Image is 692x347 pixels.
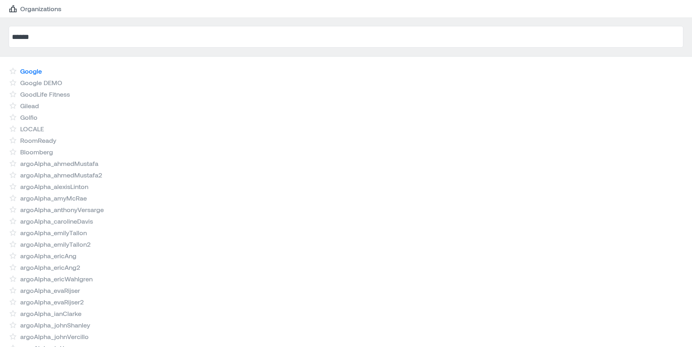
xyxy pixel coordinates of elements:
nav: breadcrumb [9,4,683,13]
a: argoAlpha_amyMcRae [20,194,87,202]
a: argoAlpha_alexisLinton [20,182,88,191]
a: Golfio [20,113,37,122]
a: LOCALE [20,124,44,133]
a: Organizations [9,4,61,13]
a: argoAlpha_ianClarke [20,309,81,318]
a: argoAlpha_ericAng2 [20,263,80,272]
a: Bloomberg [20,148,53,156]
a: GoodLife Fitness [20,90,70,98]
p: Organizations [20,4,61,13]
a: argoAlpha_evaRijser2 [20,298,84,306]
a: argoAlpha_ericAng [20,251,76,260]
a: argoAlpha_ahmedMustafa2 [20,171,102,179]
a: argoAlpha_johnShanley [20,321,90,329]
a: argoAlpha_emilyTallon2 [20,240,91,249]
a: argoAlpha_ahmedMustafa [20,159,98,168]
a: argoAlpha_ericWahlgren [20,274,93,283]
a: argoAlpha_carolineDavis [20,217,93,225]
a: argoAlpha_anthonyVersarge [20,205,104,214]
a: RoomReady [20,136,56,145]
a: Google DEMO [20,78,62,87]
a: Google [20,67,42,75]
a: Gilead [20,101,39,110]
a: argoAlpha_johnVercillo [20,332,89,341]
a: argoAlpha_emilyTallon [20,228,87,237]
a: argoAlpha_evaRijser [20,286,80,295]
